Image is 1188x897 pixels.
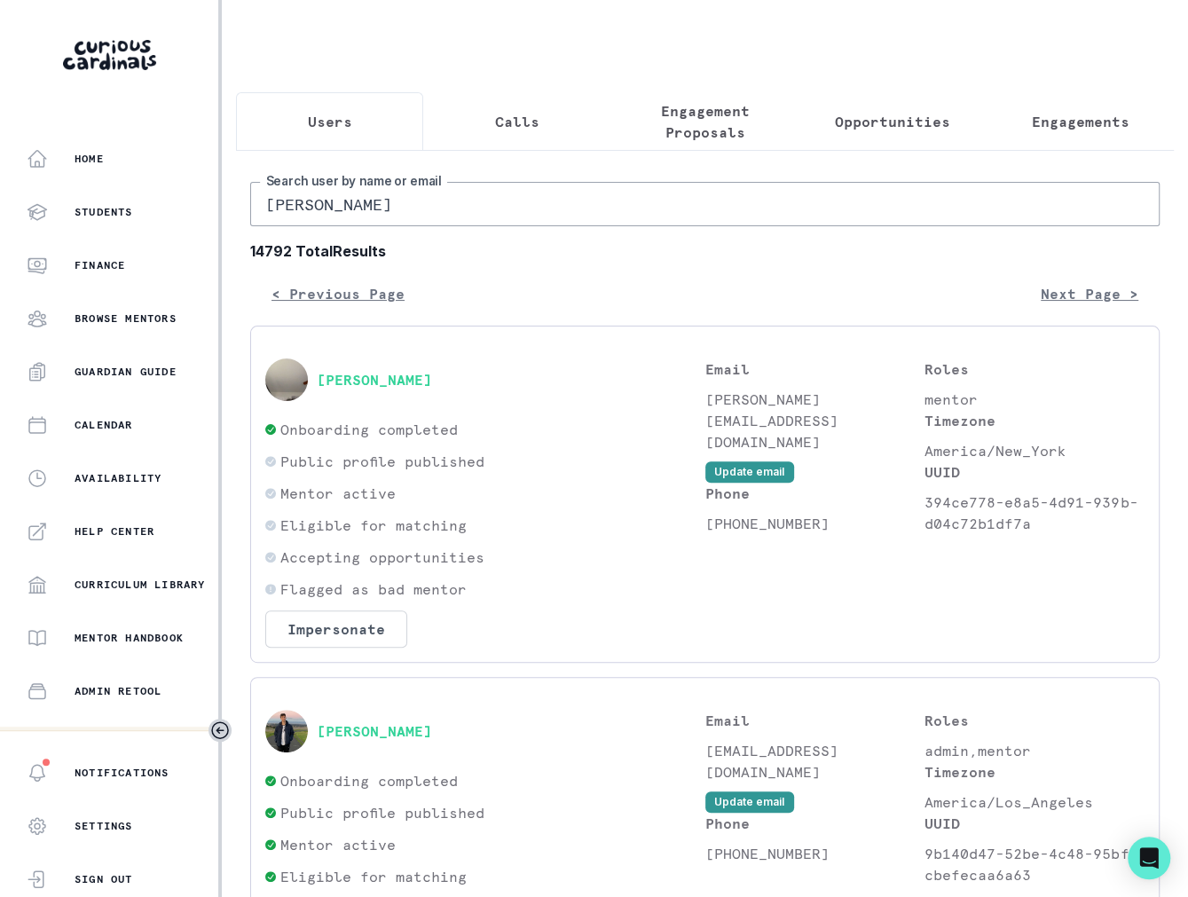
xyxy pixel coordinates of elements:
[924,410,1145,431] p: Timezone
[835,111,950,132] p: Opportunities
[75,684,161,698] p: Admin Retool
[317,722,432,740] button: [PERSON_NAME]
[280,802,484,823] p: Public profile published
[705,740,925,783] p: [EMAIL_ADDRESS][DOMAIN_NAME]
[75,365,177,379] p: Guardian Guide
[495,111,539,132] p: Calls
[75,471,161,485] p: Availability
[75,311,177,326] p: Browse Mentors
[705,513,925,534] p: [PHONE_NUMBER]
[924,389,1145,410] p: mentor
[924,358,1145,380] p: Roles
[924,461,1145,483] p: UUID
[280,515,467,536] p: Eligible for matching
[924,440,1145,461] p: America/New_York
[705,389,925,452] p: [PERSON_NAME][EMAIL_ADDRESS][DOMAIN_NAME]
[280,578,467,600] p: Flagged as bad mentor
[1031,111,1129,132] p: Engagements
[924,813,1145,834] p: UUID
[705,843,925,864] p: [PHONE_NUMBER]
[75,418,133,432] p: Calendar
[705,791,794,813] button: Update email
[250,276,426,311] button: < Previous Page
[924,761,1145,783] p: Timezone
[924,791,1145,813] p: America/Los_Angeles
[75,819,133,833] p: Settings
[75,631,184,645] p: Mentor Handbook
[75,258,125,272] p: Finance
[280,547,484,568] p: Accepting opportunities
[1128,837,1170,879] div: Open Intercom Messenger
[924,740,1145,761] p: admin,mentor
[75,524,154,539] p: Help Center
[75,872,133,886] p: Sign Out
[705,710,925,731] p: Email
[626,100,783,143] p: Engagement Proposals
[280,834,396,855] p: Mentor active
[924,843,1145,885] p: 9b140d47-52be-4c48-95bf-cbefecaa6a63
[75,205,133,219] p: Students
[280,866,467,887] p: Eligible for matching
[75,152,104,166] p: Home
[705,461,794,483] button: Update email
[705,358,925,380] p: Email
[265,610,407,648] button: Impersonate
[308,111,352,132] p: Users
[75,766,169,780] p: Notifications
[280,770,458,791] p: Onboarding completed
[280,451,484,472] p: Public profile published
[924,710,1145,731] p: Roles
[1019,276,1160,311] button: Next Page >
[63,40,156,70] img: Curious Cardinals Logo
[280,483,396,504] p: Mentor active
[280,419,458,440] p: Onboarding completed
[250,240,1160,262] b: 14792 Total Results
[924,492,1145,534] p: 394ce778-e8a5-4d91-939b-d04c72b1df7a
[75,578,206,592] p: Curriculum Library
[705,813,925,834] p: Phone
[208,719,232,742] button: Toggle sidebar
[317,371,432,389] button: [PERSON_NAME]
[705,483,925,504] p: Phone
